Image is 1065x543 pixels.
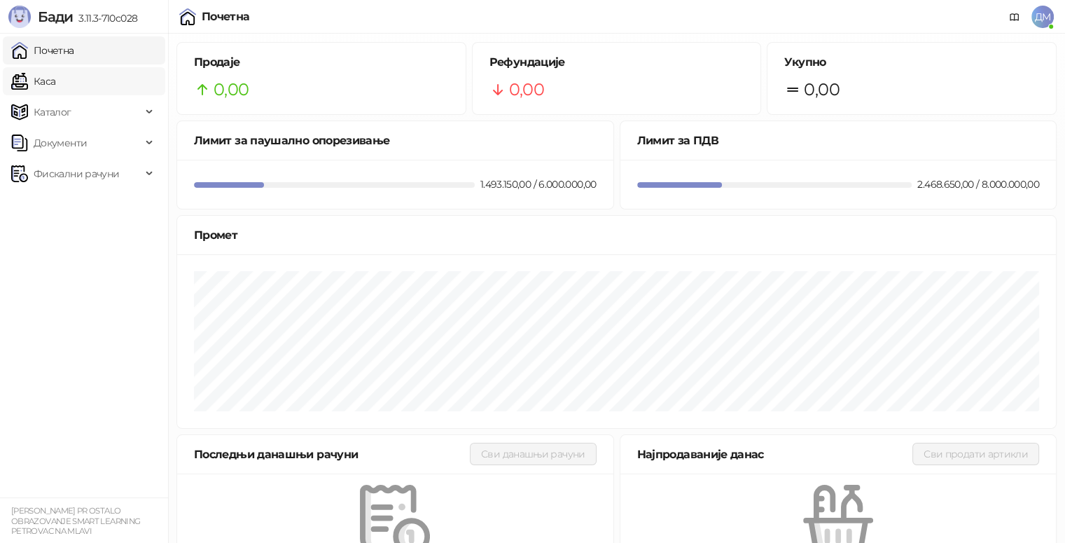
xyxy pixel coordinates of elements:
span: ДМ [1031,6,1054,28]
h5: Продаје [194,54,449,71]
img: Logo [8,6,31,28]
span: Фискални рачуни [34,160,119,188]
span: 3.11.3-710c028 [73,12,137,25]
button: Сви продати артикли [912,443,1039,465]
div: 2.468.650,00 / 8.000.000,00 [914,177,1042,192]
div: Промет [194,226,1039,244]
div: Лимит за ПДВ [637,132,1040,149]
div: Лимит за паушално опорезивање [194,132,597,149]
div: Почетна [202,11,250,22]
button: Сви данашњи рачуни [470,443,596,465]
span: 0,00 [214,76,249,103]
span: Бади [38,8,73,25]
div: 1.493.150,00 / 6.000.000,00 [478,177,599,192]
div: Најпродаваније данас [637,446,913,463]
small: [PERSON_NAME] PR OSTALO OBRAZOVANJE SMART LEARNING PETROVAC NA MLAVI [11,506,140,536]
a: Документација [1003,6,1026,28]
span: Документи [34,129,87,157]
span: 0,00 [509,76,544,103]
div: Последњи данашњи рачуни [194,446,470,463]
a: Каса [11,67,55,95]
span: Каталог [34,98,71,126]
h5: Укупно [784,54,1039,71]
span: 0,00 [804,76,839,103]
a: Почетна [11,36,74,64]
h5: Рефундације [489,54,744,71]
